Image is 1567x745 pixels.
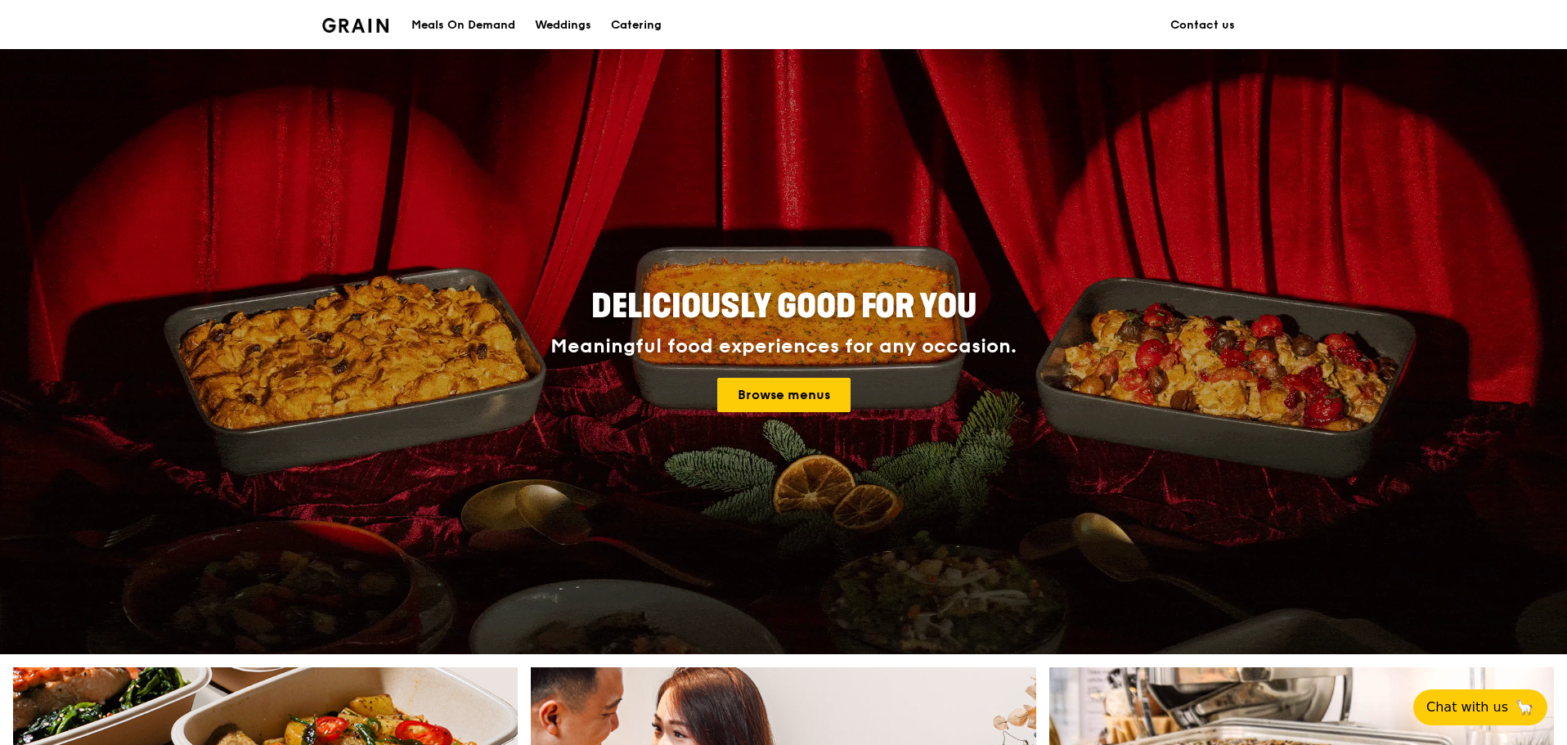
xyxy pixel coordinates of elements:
[322,18,388,33] img: Grain
[1413,689,1547,725] button: Chat with us🦙
[525,1,601,50] a: Weddings
[489,335,1078,358] div: Meaningful food experiences for any occasion.
[1515,698,1534,717] span: 🦙
[611,1,662,50] div: Catering
[1426,698,1508,717] span: Chat with us
[717,378,851,412] a: Browse menus
[591,287,977,326] span: Deliciously good for you
[601,1,671,50] a: Catering
[411,1,515,50] div: Meals On Demand
[1161,1,1245,50] a: Contact us
[535,1,591,50] div: Weddings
